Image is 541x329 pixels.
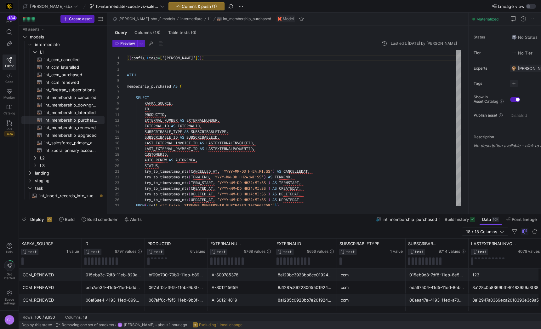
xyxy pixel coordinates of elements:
span: AS [184,129,189,134]
a: int_membership_cancelled​​​​​​​​​​ [21,94,105,101]
span: LAST_EXTERNAL_PAYMENT_ID [145,146,197,151]
div: 20 [112,163,119,169]
button: int_membership_purchased [216,15,273,23]
span: 'YYYY-MM-DD HH24:MI:SS' [217,180,268,185]
div: Press SPACE to select this row. [21,86,105,94]
span: ) [272,169,275,174]
div: Press SPACE to select this row. [21,26,105,33]
button: Point lineage [503,214,540,225]
span: , [213,197,215,202]
span: DELETED_AT [191,192,213,197]
div: 27 [112,203,119,208]
span: Deploy [30,217,44,222]
span: , [213,192,215,197]
span: AS [272,192,277,197]
div: 10 [112,106,119,112]
span: ( [189,169,191,174]
span: try_to_timestamp_ntz [145,180,189,185]
span: , [213,180,215,185]
span: Editor [5,64,14,68]
button: Getstarted [3,258,16,282]
span: TERMEND [275,175,290,180]
span: , [217,169,219,174]
div: Press SPACE to select this row. [21,147,105,154]
button: L1 [207,15,214,23]
span: , [299,186,301,191]
a: int_membership_lateralled​​​​​​​​​​ [21,109,105,116]
span: [ [160,55,162,61]
button: Commit & push (1) [168,2,225,10]
span: AS [200,141,204,146]
span: ) [268,186,270,191]
span: L1 [208,17,212,21]
span: SUBSCRIBABLETYPE [191,129,226,134]
div: 12 [112,118,119,123]
span: AS [173,84,178,89]
a: int_salesforce_primary_account​​​​​​​​​​ [21,139,105,147]
span: L2 [40,154,104,162]
a: Editor [3,55,16,70]
span: , [164,112,167,117]
button: Removing one set of bracketsGJ[PERSON_NAME]about 1 hour ago [54,321,189,329]
span: Beta [4,131,14,136]
button: Create asset [60,15,94,23]
span: , [299,180,301,185]
span: Help [5,250,13,254]
button: GJ [3,313,16,326]
span: 'YYYY-MM-DD HH24:MI:SS' [217,192,268,197]
span: EXTERNAL_NUMBER [145,118,178,123]
span: , [171,101,173,106]
a: https://storage.googleapis.com/y42-prod-data-exchange/images/uAsz27BndGEK0hZWDFeOjoxA7jCwgK9jE472... [3,1,16,12]
span: (18) [153,31,161,35]
span: FROM [136,203,145,208]
span: AUTORENEW [175,158,195,163]
div: 18 [112,152,119,157]
span: AS [200,146,204,151]
div: Press SPACE to select this row. [21,63,105,71]
div: Press SPACE to select this row. [21,169,105,177]
span: int_insert_records_into_zuora_vs_salesforce​​​​​​​​​​ [39,192,97,199]
div: Press SPACE to select this row. [21,124,105,131]
span: LASTEXTERNALINVOICEID [206,141,253,146]
span: ) [268,197,270,202]
span: 'YYYY-MM-DD HH24:MI:SS' [217,186,268,191]
div: 9 [112,101,119,106]
div: Press SPACE to select this row. [21,154,105,162]
span: 'YYYY-MM-DD HH24:MI:SS' [217,197,268,202]
div: 5 [112,78,119,84]
span: CUSTOMERID [145,152,167,157]
div: 26 [112,197,119,203]
button: models [161,15,177,23]
div: Press SPACE to select this row. [21,184,105,192]
span: ( [189,175,191,180]
span: Code [5,80,13,84]
span: No Tier [512,50,532,55]
span: LAST_EXTERNAL_INVOICE_ID [145,141,197,146]
span: TERM_START [191,180,213,185]
span: , [158,163,160,168]
img: No status [512,35,517,40]
span: intermediate [35,41,104,48]
span: , [167,152,169,157]
span: { [147,203,149,208]
span: ( [189,192,191,197]
span: 9' [268,203,272,208]
div: 2 [112,61,119,66]
span: DELETEDAT [279,192,299,197]
span: Publish asset [474,113,497,118]
span: , [253,141,255,146]
button: [PERSON_NAME]-sbx [111,15,158,23]
span: = [158,55,160,61]
span: AS [169,158,173,163]
div: Press SPACE to select this row. [21,162,105,169]
span: Build history [445,217,469,222]
span: L3 [40,162,104,169]
span: 'YYYY-MM-DD HH24:MI:SS' [222,169,272,174]
img: No tier [512,50,517,55]
a: int_fivetran_subscriptions​​​​​​​​​​ [21,86,105,94]
span: int_membership_purchased [383,217,437,222]
span: "[PERSON_NAME]" [162,55,195,61]
span: AS [277,169,281,174]
span: STATUS [145,163,158,168]
span: try_to_timestamp_ntz [145,169,189,174]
